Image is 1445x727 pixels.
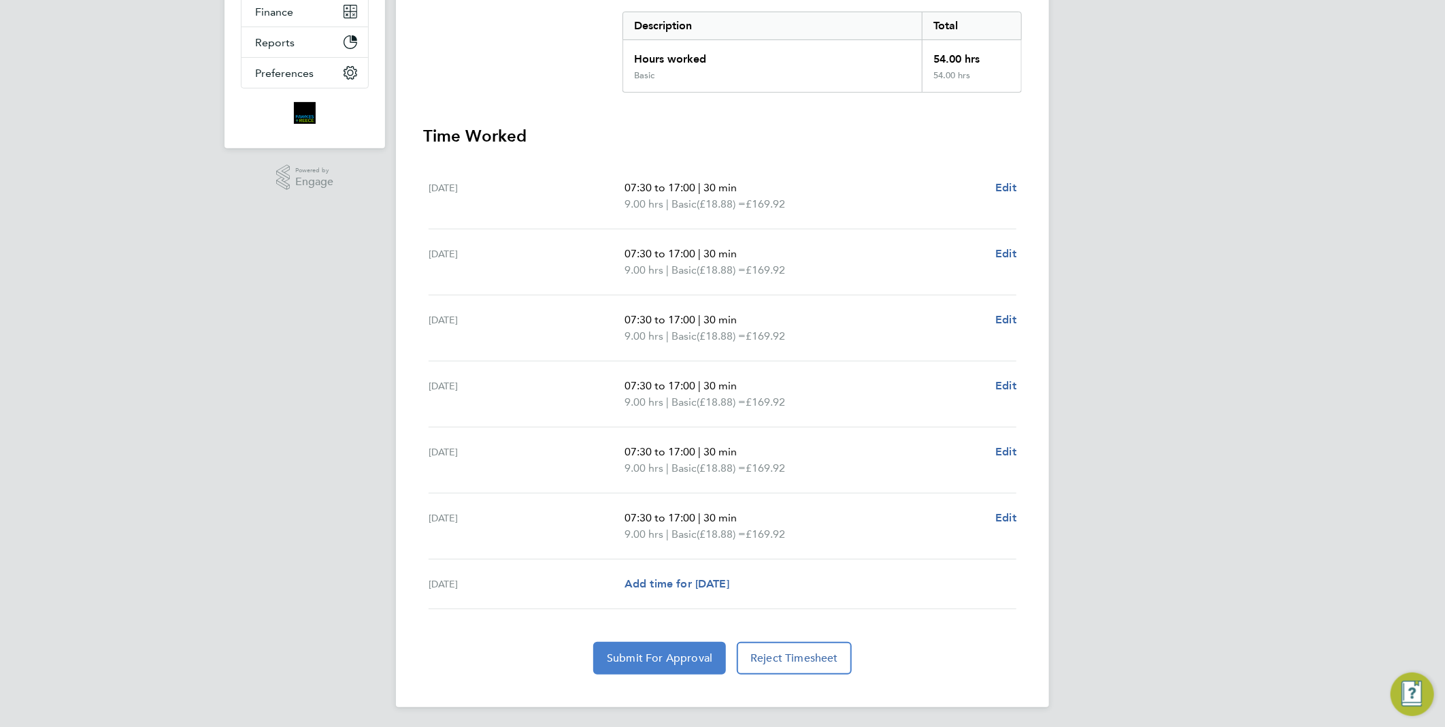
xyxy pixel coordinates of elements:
[697,528,746,540] span: (£18.88) =
[429,510,625,543] div: [DATE]
[625,528,663,540] span: 9.00 hrs
[698,511,701,524] span: |
[625,329,663,342] span: 9.00 hrs
[625,445,695,458] span: 07:30 to 17:00
[746,197,785,210] span: £169.92
[625,577,729,590] span: Add time for [DATE]
[429,180,625,212] div: [DATE]
[671,196,697,212] span: Basic
[995,510,1016,526] a: Edit
[623,12,922,39] div: Description
[625,511,695,524] span: 07:30 to 17:00
[625,576,729,592] a: Add time for [DATE]
[995,247,1016,260] span: Edit
[995,378,1016,394] a: Edit
[666,263,669,276] span: |
[625,197,663,210] span: 9.00 hrs
[666,329,669,342] span: |
[634,70,654,81] div: Basic
[671,394,697,410] span: Basic
[295,165,333,176] span: Powered by
[922,40,1021,70] div: 54.00 hrs
[242,58,368,88] button: Preferences
[625,181,695,194] span: 07:30 to 17:00
[697,329,746,342] span: (£18.88) =
[429,444,625,476] div: [DATE]
[697,197,746,210] span: (£18.88) =
[625,263,663,276] span: 9.00 hrs
[294,102,316,124] img: bromak-logo-retina.png
[995,180,1016,196] a: Edit
[697,462,746,474] span: (£18.88) =
[1391,673,1434,716] button: Engage Resource Center
[995,181,1016,194] span: Edit
[697,395,746,408] span: (£18.88) =
[625,247,695,260] span: 07:30 to 17:00
[623,40,922,70] div: Hours worked
[703,445,737,458] span: 30 min
[746,395,785,408] span: £169.92
[666,395,669,408] span: |
[671,526,697,543] span: Basic
[593,642,726,675] button: Submit For Approval
[750,651,838,665] span: Reject Timesheet
[995,379,1016,392] span: Edit
[607,651,712,665] span: Submit For Approval
[242,27,368,57] button: Reports
[423,125,1022,147] h3: Time Worked
[703,247,737,260] span: 30 min
[429,246,625,278] div: [DATE]
[698,313,701,326] span: |
[666,528,669,540] span: |
[703,379,737,392] span: 30 min
[703,313,737,326] span: 30 min
[255,5,293,18] span: Finance
[995,246,1016,262] a: Edit
[737,642,852,675] button: Reject Timesheet
[995,444,1016,460] a: Edit
[703,181,737,194] span: 30 min
[625,395,663,408] span: 9.00 hrs
[625,379,695,392] span: 07:30 to 17:00
[746,462,785,474] span: £169.92
[666,197,669,210] span: |
[995,445,1016,458] span: Edit
[698,445,701,458] span: |
[746,329,785,342] span: £169.92
[241,102,369,124] a: Go to home page
[625,462,663,474] span: 9.00 hrs
[995,313,1016,326] span: Edit
[671,262,697,278] span: Basic
[671,460,697,476] span: Basic
[276,165,334,191] a: Powered byEngage
[995,312,1016,328] a: Edit
[703,511,737,524] span: 30 min
[698,181,701,194] span: |
[255,67,314,80] span: Preferences
[666,462,669,474] span: |
[295,176,333,188] span: Engage
[698,379,701,392] span: |
[429,576,625,592] div: [DATE]
[625,313,695,326] span: 07:30 to 17:00
[429,378,625,410] div: [DATE]
[746,263,785,276] span: £169.92
[995,511,1016,524] span: Edit
[671,328,697,344] span: Basic
[697,263,746,276] span: (£18.88) =
[622,12,1022,93] div: Summary
[922,70,1021,92] div: 54.00 hrs
[698,247,701,260] span: |
[429,312,625,344] div: [DATE]
[922,12,1021,39] div: Total
[255,36,295,49] span: Reports
[746,528,785,540] span: £169.92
